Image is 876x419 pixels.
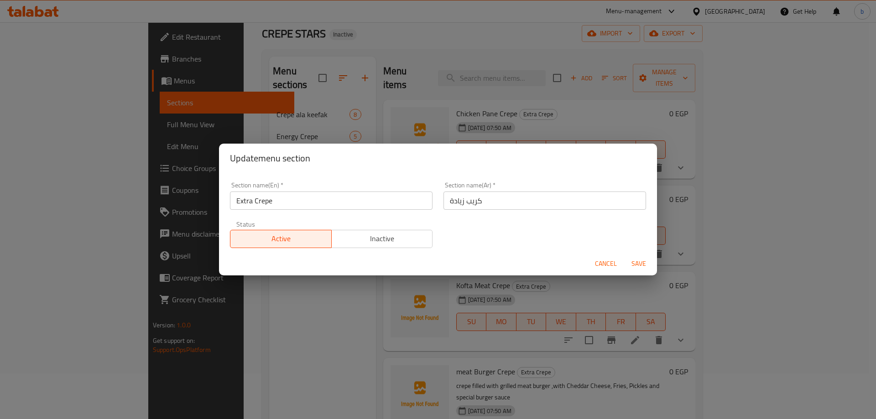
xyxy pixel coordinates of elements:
[591,255,620,272] button: Cancel
[443,191,646,210] input: Please enter section name(ar)
[230,230,332,248] button: Active
[624,255,653,272] button: Save
[595,258,617,269] span: Cancel
[331,230,433,248] button: Inactive
[234,232,328,245] span: Active
[230,151,646,166] h2: Update menu section
[230,191,433,210] input: Please enter section name(en)
[628,258,650,269] span: Save
[335,232,429,245] span: Inactive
